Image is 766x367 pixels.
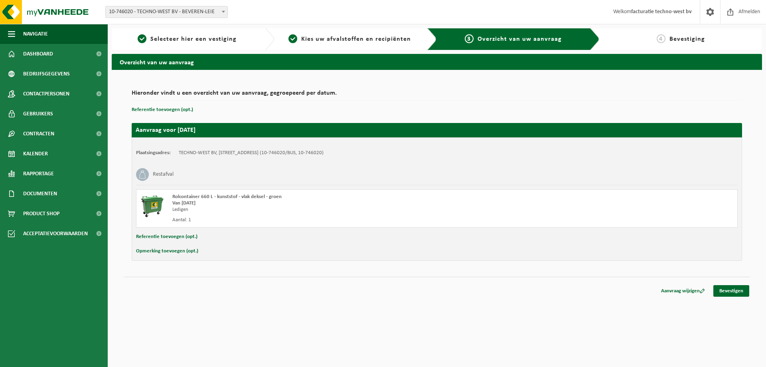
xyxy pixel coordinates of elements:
span: Contactpersonen [23,84,69,104]
a: 1Selecteer hier een vestiging [116,34,259,44]
span: 10-746020 - TECHNO-WEST BV - BEVEREN-LEIE [105,6,228,18]
span: Dashboard [23,44,53,64]
span: 3 [465,34,474,43]
span: Contracten [23,124,54,144]
strong: Aanvraag voor [DATE] [136,127,195,133]
span: Documenten [23,184,57,204]
strong: facturatie techno-west bv [631,9,692,15]
div: Aantal: 1 [172,217,469,223]
span: Acceptatievoorwaarden [23,224,88,244]
span: Kies uw afvalstoffen en recipiënten [301,36,411,42]
strong: Plaatsingsadres: [136,150,171,155]
span: Product Shop [23,204,59,224]
img: WB-0660-HPE-GN-01.png [140,194,164,218]
span: Overzicht van uw aanvraag [478,36,562,42]
span: Rolcontainer 660 L - kunststof - vlak deksel - groen [172,194,282,199]
button: Referentie toevoegen (opt.) [132,105,193,115]
span: Bevestiging [669,36,705,42]
a: Aanvraag wijzigen [655,285,711,297]
span: Bedrijfsgegevens [23,64,70,84]
span: Gebruikers [23,104,53,124]
a: 2Kies uw afvalstoffen en recipiënten [278,34,421,44]
span: 2 [288,34,297,43]
h2: Hieronder vindt u een overzicht van uw aanvraag, gegroepeerd per datum. [132,90,742,101]
span: 1 [138,34,146,43]
span: Selecteer hier een vestiging [150,36,237,42]
span: Navigatie [23,24,48,44]
span: 10-746020 - TECHNO-WEST BV - BEVEREN-LEIE [106,6,227,18]
button: Opmerking toevoegen (opt.) [136,246,198,256]
strong: Van [DATE] [172,200,195,206]
td: TECHNO-WEST BV, [STREET_ADDRESS] (10-746020/BUS, 10-746020) [179,150,324,156]
h2: Overzicht van uw aanvraag [112,54,762,69]
span: Rapportage [23,164,54,184]
span: Kalender [23,144,48,164]
span: 4 [657,34,665,43]
h3: Restafval [153,168,174,181]
a: Bevestigen [713,285,749,297]
button: Referentie toevoegen (opt.) [136,232,197,242]
div: Ledigen [172,206,469,213]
